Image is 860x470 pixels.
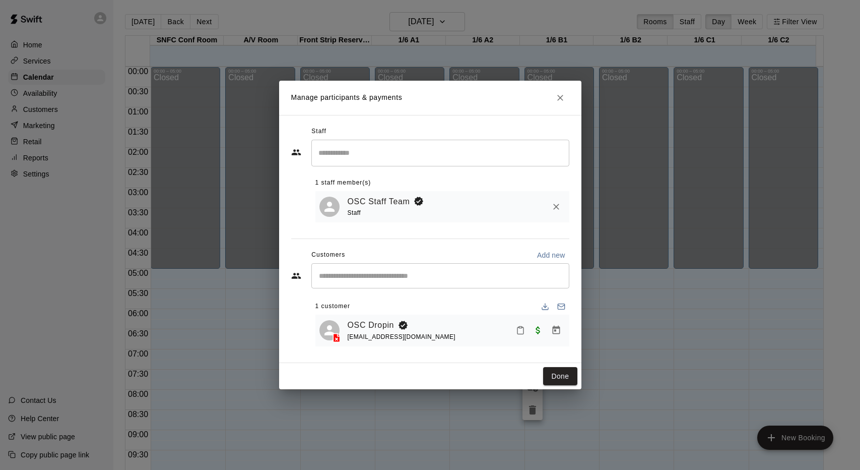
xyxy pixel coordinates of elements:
[512,322,529,339] button: Mark attendance
[551,89,569,107] button: Close
[547,321,565,339] button: Manage bookings & payment
[533,247,569,263] button: Add new
[529,326,547,334] span: Paid with POS (Swift)
[537,250,565,260] p: Add new
[348,319,394,332] a: OSC Dropin
[291,271,301,281] svg: Customers
[553,299,569,315] button: Email participants
[414,196,424,206] svg: Booking Owner
[348,195,410,208] a: OSC Staff Team
[315,299,350,315] span: 1 customer
[319,197,340,217] div: OSC Staff Team
[537,299,553,315] button: Download list
[547,198,565,216] button: Remove
[348,209,361,216] span: Staff
[348,333,456,340] span: [EMAIL_ADDRESS][DOMAIN_NAME]
[311,247,345,263] span: Customers
[311,263,569,288] div: Start typing to search customers...
[315,175,371,191] span: 1 staff member(s)
[311,124,326,140] span: Staff
[291,92,403,103] p: Manage participants & payments
[543,367,577,386] button: Done
[311,140,569,166] div: Search staff
[291,147,301,157] svg: Staff
[319,320,340,340] div: OSC Dropin
[398,320,408,330] svg: Booking Owner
